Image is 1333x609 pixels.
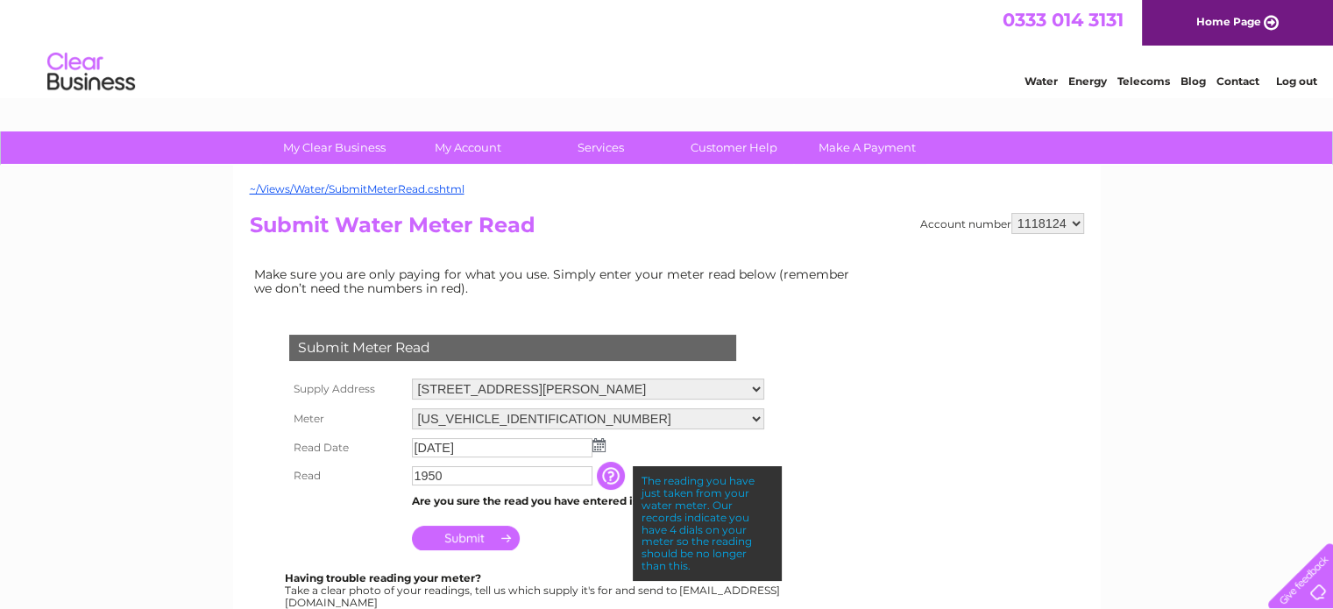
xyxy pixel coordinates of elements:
img: logo.png [46,46,136,99]
th: Supply Address [285,374,408,404]
h2: Submit Water Meter Read [250,213,1084,246]
td: Are you sure the read you have entered is correct? [408,490,769,513]
input: Information [597,462,628,490]
div: Clear Business is a trading name of Verastar Limited (registered in [GEOGRAPHIC_DATA] No. 3667643... [253,10,1081,85]
a: ~/Views/Water/SubmitMeterRead.cshtml [250,182,464,195]
th: Read Date [285,434,408,462]
td: Make sure you are only paying for what you use. Simply enter your meter read below (remember we d... [250,263,863,300]
a: Contact [1216,74,1259,88]
input: Submit [412,526,520,550]
a: Make A Payment [795,131,939,164]
div: Account number [920,213,1084,234]
a: Energy [1068,74,1107,88]
a: Telecoms [1117,74,1170,88]
a: My Clear Business [262,131,407,164]
th: Meter [285,404,408,434]
a: Blog [1181,74,1206,88]
a: 0333 014 3131 [1003,9,1124,31]
a: Services [528,131,673,164]
a: Customer Help [662,131,806,164]
img: ... [592,438,606,452]
a: My Account [395,131,540,164]
div: Take a clear photo of your readings, tell us which supply it's for and send to [EMAIL_ADDRESS][DO... [285,572,783,608]
a: Water [1025,74,1058,88]
div: Submit Meter Read [289,335,736,361]
b: Having trouble reading your meter? [285,571,481,584]
th: Read [285,462,408,490]
a: Log out [1275,74,1316,88]
div: The reading you have just taken from your water meter. Our records indicate you have 4 dials on y... [633,466,782,580]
